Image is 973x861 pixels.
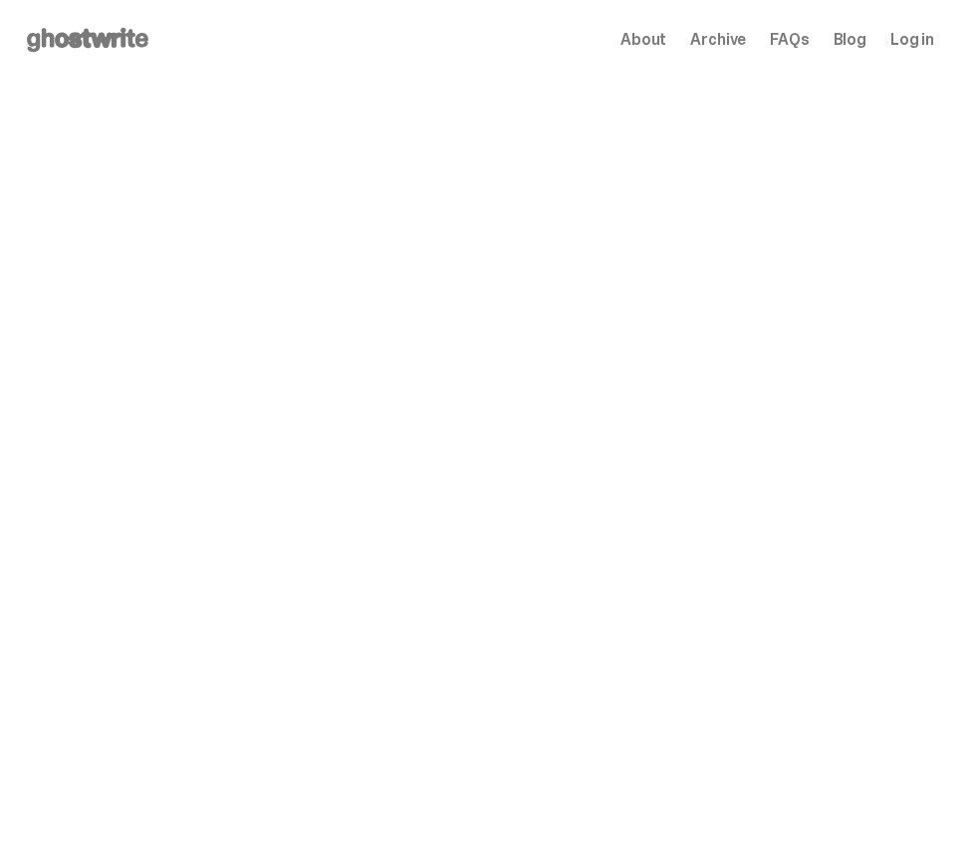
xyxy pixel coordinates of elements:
[770,32,809,48] a: FAQs
[620,32,666,48] a: About
[834,32,866,48] a: Blog
[690,32,746,48] a: Archive
[890,32,934,48] a: Log in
